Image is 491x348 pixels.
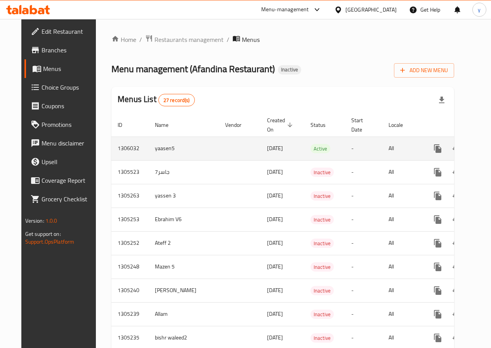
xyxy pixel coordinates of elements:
span: [DATE] [267,332,283,343]
span: Coupons [42,101,97,111]
button: more [429,139,447,158]
div: Inactive [311,286,334,295]
span: Version: [25,216,44,226]
td: - [345,208,382,231]
button: more [429,258,447,276]
span: ID [118,120,132,130]
td: 1305252 [111,231,149,255]
td: All [382,208,422,231]
span: Inactive [311,239,334,248]
td: All [382,231,422,255]
td: 1305253 [111,208,149,231]
a: Edit Restaurant [24,22,103,41]
td: 1305523 [111,160,149,184]
span: Active [311,144,330,153]
a: Support.OpsPlatform [25,237,75,247]
td: Allam [149,302,219,326]
span: Menu disclaimer [42,139,97,148]
span: Get support on: [25,229,61,239]
div: Total records count [158,94,195,106]
span: Menus [242,35,260,44]
button: Add New Menu [394,63,454,78]
span: Start Date [351,116,373,134]
td: جاسر7 [149,160,219,184]
a: Menu disclaimer [24,134,103,152]
td: All [382,184,422,208]
span: [DATE] [267,309,283,319]
span: [DATE] [267,143,283,153]
td: 1306032 [111,137,149,160]
button: more [429,329,447,347]
a: Coupons [24,97,103,115]
span: y [478,5,481,14]
span: Name [155,120,179,130]
td: 1305240 [111,279,149,302]
a: Branches [24,41,103,59]
button: more [429,281,447,300]
td: yassen 3 [149,184,219,208]
div: Menu-management [261,5,309,14]
div: Export file [432,91,451,109]
div: [GEOGRAPHIC_DATA] [345,5,397,14]
button: Change Status [447,329,466,347]
td: - [345,184,382,208]
a: Restaurants management [145,35,224,45]
td: All [382,279,422,302]
td: All [382,255,422,279]
span: Menu management ( Afandina Restaurant ) [111,60,275,78]
a: Promotions [24,115,103,134]
span: Inactive [311,310,334,319]
td: 1305239 [111,302,149,326]
td: - [345,160,382,184]
td: [PERSON_NAME] [149,279,219,302]
span: [DATE] [267,214,283,224]
h2: Menus List [118,93,194,106]
a: Choice Groups [24,78,103,97]
span: Upsell [42,157,97,166]
td: - [345,279,382,302]
span: Status [311,120,336,130]
button: Change Status [447,281,466,300]
td: 1305248 [111,255,149,279]
span: Inactive [311,192,334,201]
button: Change Status [447,305,466,324]
a: Grocery Checklist [24,190,103,208]
span: [DATE] [267,285,283,295]
span: Created On [267,116,295,134]
td: yaasen5 [149,137,219,160]
span: Add New Menu [400,66,448,75]
td: Ebrahim V6 [149,208,219,231]
span: Restaurants management [154,35,224,44]
a: Home [111,35,136,44]
span: Inactive [311,168,334,177]
span: [DATE] [267,261,283,272]
td: - [345,255,382,279]
button: Change Status [447,210,466,229]
td: All [382,160,422,184]
td: All [382,137,422,160]
span: 27 record(s) [159,97,194,104]
li: / [227,35,229,44]
span: Inactive [278,66,301,73]
span: [DATE] [267,190,283,201]
td: Mazen 5 [149,255,219,279]
span: Coverage Report [42,176,97,185]
li: / [139,35,142,44]
button: more [429,305,447,324]
span: Grocery Checklist [42,194,97,204]
button: Change Status [447,163,466,182]
a: Coverage Report [24,171,103,190]
button: more [429,163,447,182]
button: more [429,234,447,253]
button: Change Status [447,234,466,253]
td: - [345,231,382,255]
td: - [345,137,382,160]
span: 1.0.0 [45,216,57,226]
span: Inactive [311,334,334,343]
span: Choice Groups [42,83,97,92]
a: Menus [24,59,103,78]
